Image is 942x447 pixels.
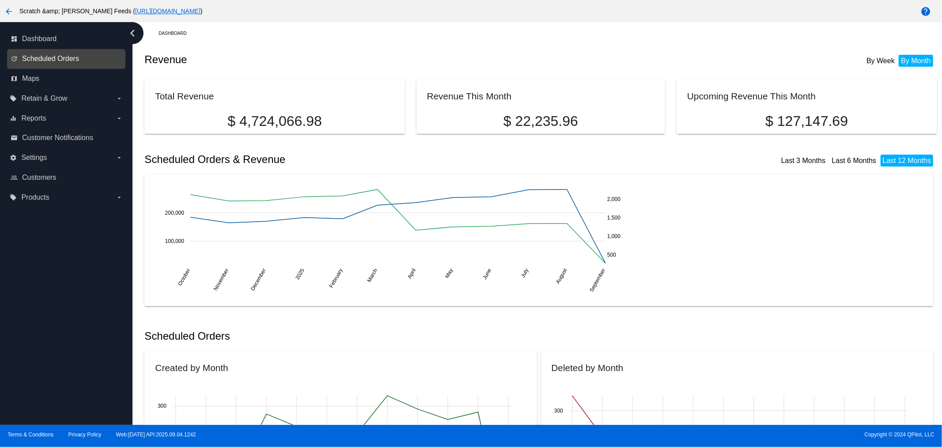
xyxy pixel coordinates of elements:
a: Web:[DATE] API:2025.09.04.1242 [116,432,196,438]
span: Reports [21,114,46,122]
i: chevron_left [125,26,140,40]
text: September [589,267,607,293]
text: 100,000 [165,238,185,244]
a: update Scheduled Orders [11,52,123,66]
span: Scratch &amp; [PERSON_NAME] Feeds ( ) [19,8,203,15]
i: arrow_drop_down [116,95,123,102]
i: people_outline [11,174,18,181]
span: Products [21,193,49,201]
p: $ 127,147.69 [687,113,926,129]
text: 300 [554,408,563,414]
text: February [328,267,344,289]
h2: Created by Month [155,363,228,373]
text: March [366,267,379,283]
h2: Upcoming Revenue This Month [687,91,816,101]
a: Last 12 Months [883,157,931,164]
a: Dashboard [159,27,194,40]
text: December [250,267,267,292]
span: Retain & Grow [21,95,67,102]
text: November [212,267,230,292]
a: map Maps [11,72,123,86]
i: local_offer [10,95,17,102]
span: Scheduled Orders [22,55,79,63]
span: Customers [22,174,56,182]
text: 1,000 [607,233,620,239]
span: Maps [22,75,39,83]
h2: Scheduled Orders & Revenue [144,153,541,166]
i: arrow_drop_down [116,194,123,201]
text: June [482,267,493,280]
mat-icon: help [920,6,931,17]
a: Privacy Policy [68,432,102,438]
text: May [444,267,454,279]
li: By Week [864,55,897,67]
p: $ 22,235.96 [427,113,655,129]
text: 500 [607,252,616,258]
span: Settings [21,154,47,162]
h2: Scheduled Orders [144,330,541,342]
i: settings [10,154,17,161]
span: Dashboard [22,35,57,43]
a: email Customer Notifications [11,131,123,145]
text: October [177,267,192,287]
i: map [11,75,18,82]
a: Last 3 Months [781,157,826,164]
i: email [11,134,18,141]
text: 200,000 [165,209,185,216]
i: arrow_drop_down [116,154,123,161]
a: dashboard Dashboard [11,32,123,46]
text: April [407,267,417,280]
a: people_outline Customers [11,170,123,185]
h2: Deleted by Month [552,363,624,373]
i: update [11,55,18,62]
p: $ 4,724,066.98 [155,113,394,129]
h2: Revenue This Month [427,91,512,101]
span: Copyright © 2024 QPilot, LLC [479,432,934,438]
text: 2025 [295,267,306,280]
text: 1,500 [607,215,620,221]
mat-icon: arrow_back [4,6,14,17]
a: Terms & Conditions [8,432,53,438]
h2: Revenue [144,53,541,66]
h2: Total Revenue [155,91,214,101]
text: 2,000 [607,196,620,202]
a: [URL][DOMAIN_NAME] [135,8,201,15]
span: Customer Notifications [22,134,93,142]
text: 300 [158,403,166,409]
text: August [555,267,568,285]
i: arrow_drop_down [116,115,123,122]
li: By Month [899,55,933,67]
a: Last 6 Months [832,157,877,164]
text: July [520,267,530,278]
i: equalizer [10,115,17,122]
i: local_offer [10,194,17,201]
i: dashboard [11,35,18,42]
